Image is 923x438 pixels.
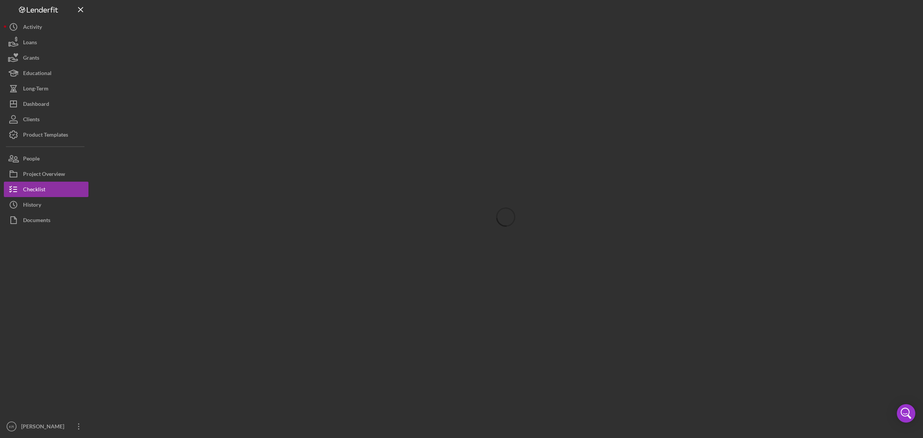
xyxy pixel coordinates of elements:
[4,35,88,50] button: Loans
[4,19,88,35] button: Activity
[4,182,88,197] button: Checklist
[23,166,65,184] div: Project Overview
[4,151,88,166] button: People
[23,212,50,230] div: Documents
[4,112,88,127] button: Clients
[23,96,49,114] div: Dashboard
[23,50,39,67] div: Grants
[23,35,37,52] div: Loans
[4,419,88,434] button: KR[PERSON_NAME]
[23,197,41,214] div: History
[23,151,40,168] div: People
[4,212,88,228] button: Documents
[4,197,88,212] button: History
[4,50,88,65] button: Grants
[4,127,88,142] button: Product Templates
[23,182,45,199] div: Checklist
[23,112,40,129] div: Clients
[9,425,14,429] text: KR
[19,419,69,436] div: [PERSON_NAME]
[4,81,88,96] button: Long-Term
[4,65,88,81] button: Educational
[4,166,88,182] button: Project Overview
[23,19,42,37] div: Activity
[23,127,68,144] div: Product Templates
[23,65,52,83] div: Educational
[23,81,48,98] div: Long-Term
[897,404,915,423] div: Open Intercom Messenger
[4,96,88,112] button: Dashboard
